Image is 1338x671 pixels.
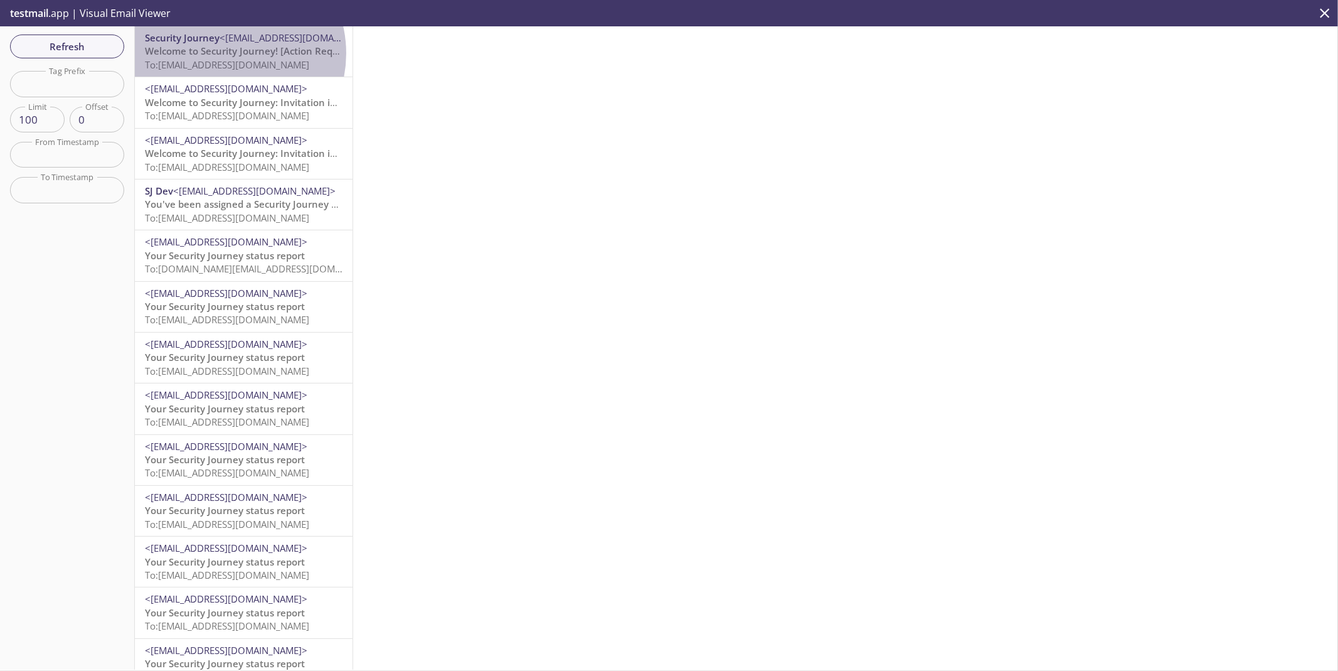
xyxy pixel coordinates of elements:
[135,486,353,536] div: <[EMAIL_ADDRESS][DOMAIN_NAME]>Your Security Journey status reportTo:[EMAIL_ADDRESS][DOMAIN_NAME]
[173,185,336,197] span: <[EMAIL_ADDRESS][DOMAIN_NAME]>
[145,198,438,210] span: You've been assigned a Security Journey Knowledge Assessment
[145,453,305,466] span: Your Security Journey status report
[145,58,309,71] span: To: [EMAIL_ADDRESS][DOMAIN_NAME]
[145,134,307,146] span: <[EMAIL_ADDRESS][DOMAIN_NAME]>
[145,365,309,377] span: To: [EMAIL_ADDRESS][DOMAIN_NAME]
[145,109,309,122] span: To: [EMAIL_ADDRESS][DOMAIN_NAME]
[135,282,353,332] div: <[EMAIL_ADDRESS][DOMAIN_NAME]>Your Security Journey status reportTo:[EMAIL_ADDRESS][DOMAIN_NAME]
[145,249,305,262] span: Your Security Journey status report
[145,389,307,401] span: <[EMAIL_ADDRESS][DOMAIN_NAME]>
[145,161,309,173] span: To: [EMAIL_ADDRESS][DOMAIN_NAME]
[145,287,307,299] span: <[EMAIL_ADDRESS][DOMAIN_NAME]>
[135,230,353,281] div: <[EMAIL_ADDRESS][DOMAIN_NAME]>Your Security Journey status reportTo:[DOMAIN_NAME][EMAIL_ADDRESS][...
[145,606,305,619] span: Your Security Journey status report
[220,31,382,44] span: <[EMAIL_ADDRESS][DOMAIN_NAME]>
[145,644,307,657] span: <[EMAIL_ADDRESS][DOMAIN_NAME]>
[135,26,353,77] div: Security Journey<[EMAIL_ADDRESS][DOMAIN_NAME]>Welcome to Security Journey! [Action Required]To:[E...
[135,537,353,587] div: <[EMAIL_ADDRESS][DOMAIN_NAME]>Your Security Journey status reportTo:[EMAIL_ADDRESS][DOMAIN_NAME]
[145,45,359,57] span: Welcome to Security Journey! [Action Required]
[145,466,309,479] span: To: [EMAIL_ADDRESS][DOMAIN_NAME]
[135,588,353,638] div: <[EMAIL_ADDRESS][DOMAIN_NAME]>Your Security Journey status reportTo:[EMAIL_ADDRESS][DOMAIN_NAME]
[145,351,305,363] span: Your Security Journey status report
[20,38,114,55] span: Refresh
[145,542,307,554] span: <[EMAIL_ADDRESS][DOMAIN_NAME]>
[145,147,381,159] span: Welcome to Security Journey: Invitation instructions
[145,620,309,632] span: To: [EMAIL_ADDRESS][DOMAIN_NAME]
[145,504,305,517] span: Your Security Journey status report
[145,300,305,313] span: Your Security Journey status report
[145,416,309,428] span: To: [EMAIL_ADDRESS][DOMAIN_NAME]
[145,313,309,326] span: To: [EMAIL_ADDRESS][DOMAIN_NAME]
[145,657,305,670] span: Your Security Journey status report
[135,77,353,127] div: <[EMAIL_ADDRESS][DOMAIN_NAME]>Welcome to Security Journey: Invitation instructionsTo:[EMAIL_ADDRE...
[135,384,353,434] div: <[EMAIL_ADDRESS][DOMAIN_NAME]>Your Security Journey status reportTo:[EMAIL_ADDRESS][DOMAIN_NAME]
[145,262,383,275] span: To: [DOMAIN_NAME][EMAIL_ADDRESS][DOMAIN_NAME]
[145,185,173,197] span: SJ Dev
[145,338,307,350] span: <[EMAIL_ADDRESS][DOMAIN_NAME]>
[145,593,307,605] span: <[EMAIL_ADDRESS][DOMAIN_NAME]>
[145,518,309,530] span: To: [EMAIL_ADDRESS][DOMAIN_NAME]
[145,440,307,453] span: <[EMAIL_ADDRESS][DOMAIN_NAME]>
[135,180,353,230] div: SJ Dev<[EMAIL_ADDRESS][DOMAIN_NAME]>You've been assigned a Security Journey Knowledge AssessmentT...
[145,556,305,568] span: Your Security Journey status report
[135,333,353,383] div: <[EMAIL_ADDRESS][DOMAIN_NAME]>Your Security Journey status reportTo:[EMAIL_ADDRESS][DOMAIN_NAME]
[145,31,220,44] span: Security Journey
[145,96,381,109] span: Welcome to Security Journey: Invitation instructions
[145,82,307,95] span: <[EMAIL_ADDRESS][DOMAIN_NAME]>
[10,6,48,20] span: testmail
[145,402,305,415] span: Your Security Journey status report
[135,435,353,485] div: <[EMAIL_ADDRESS][DOMAIN_NAME]>Your Security Journey status reportTo:[EMAIL_ADDRESS][DOMAIN_NAME]
[10,35,124,58] button: Refresh
[145,569,309,581] span: To: [EMAIL_ADDRESS][DOMAIN_NAME]
[145,491,307,503] span: <[EMAIL_ADDRESS][DOMAIN_NAME]>
[145,235,307,248] span: <[EMAIL_ADDRESS][DOMAIN_NAME]>
[145,212,309,224] span: To: [EMAIL_ADDRESS][DOMAIN_NAME]
[135,129,353,179] div: <[EMAIL_ADDRESS][DOMAIN_NAME]>Welcome to Security Journey: Invitation instructionsTo:[EMAIL_ADDRE...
